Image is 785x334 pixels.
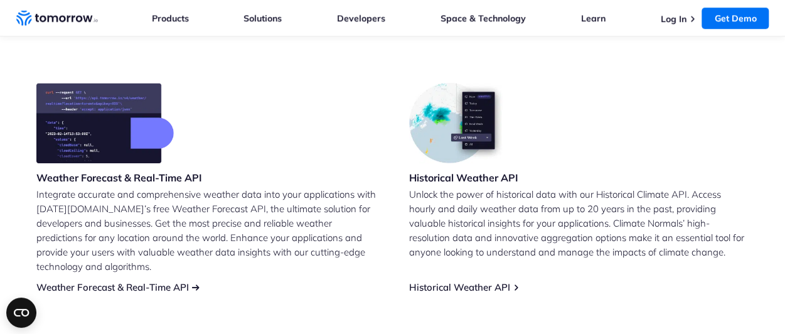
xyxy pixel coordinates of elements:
[337,13,385,24] a: Developers
[6,298,36,328] button: Open CMP widget
[36,187,376,274] p: Integrate accurate and comprehensive weather data into your applications with [DATE][DOMAIN_NAME]...
[409,281,510,293] a: Historical Weather API
[660,13,686,24] a: Log In
[441,13,526,24] a: Space & Technology
[36,171,202,185] h3: Weather Forecast & Real-Time API
[702,8,769,29] a: Get Demo
[409,187,749,259] p: Unlock the power of historical data with our Historical Climate API. Access hourly and daily weat...
[581,13,606,24] a: Learn
[152,13,189,24] a: Products
[16,9,98,28] a: Home link
[409,171,518,185] h3: Historical Weather API
[243,13,282,24] a: Solutions
[36,281,189,293] a: Weather Forecast & Real-Time API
